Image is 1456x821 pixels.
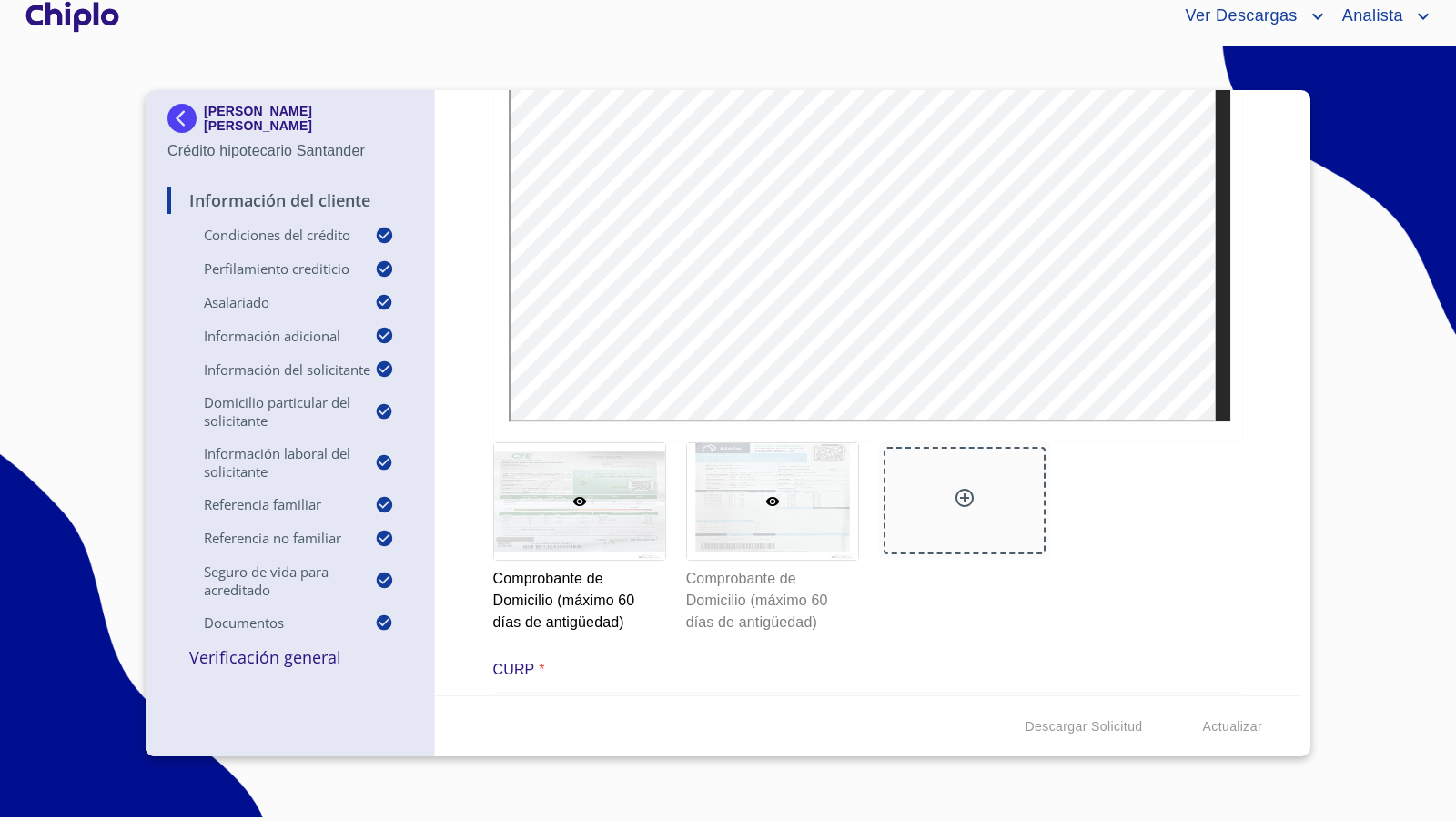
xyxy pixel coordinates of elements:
[167,393,375,430] p: Domicilio Particular del Solicitante
[167,293,375,311] p: Asalariado
[167,563,375,599] p: Seguro de Vida para Acreditado
[167,189,412,211] p: Información del Cliente
[1329,2,1434,31] button: account of current user
[167,360,375,379] p: Información del Solicitante
[167,646,412,668] p: Verificación General
[167,495,375,513] p: Referencia Familiar
[167,226,375,244] p: Condiciones del Crédito
[493,561,664,633] p: Comprobante de Domicilio (máximo 60 días de antigüedad)
[493,659,535,681] p: CURP
[167,104,412,140] div: [PERSON_NAME] [PERSON_NAME]
[167,104,204,133] img: Docupass spot blue
[1171,2,1328,31] button: account of current user
[1171,2,1306,31] span: Ver Descargas
[167,259,375,278] p: Perfilamiento crediticio
[1329,2,1412,31] span: Analista
[167,327,375,345] p: Información adicional
[1196,710,1269,744] button: Actualizar
[167,444,375,481] p: Información Laboral del Solicitante
[204,104,412,133] p: [PERSON_NAME] [PERSON_NAME]
[686,561,857,633] p: Comprobante de Domicilio (máximo 60 días de antigüedad)
[167,613,375,632] p: Documentos
[1026,715,1143,738] span: Descargar Solicitud
[167,140,412,162] p: Crédito hipotecario Santander
[1018,710,1150,744] button: Descargar Solicitud
[1203,715,1262,738] span: Actualizar
[167,529,375,547] p: Referencia No Familiar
